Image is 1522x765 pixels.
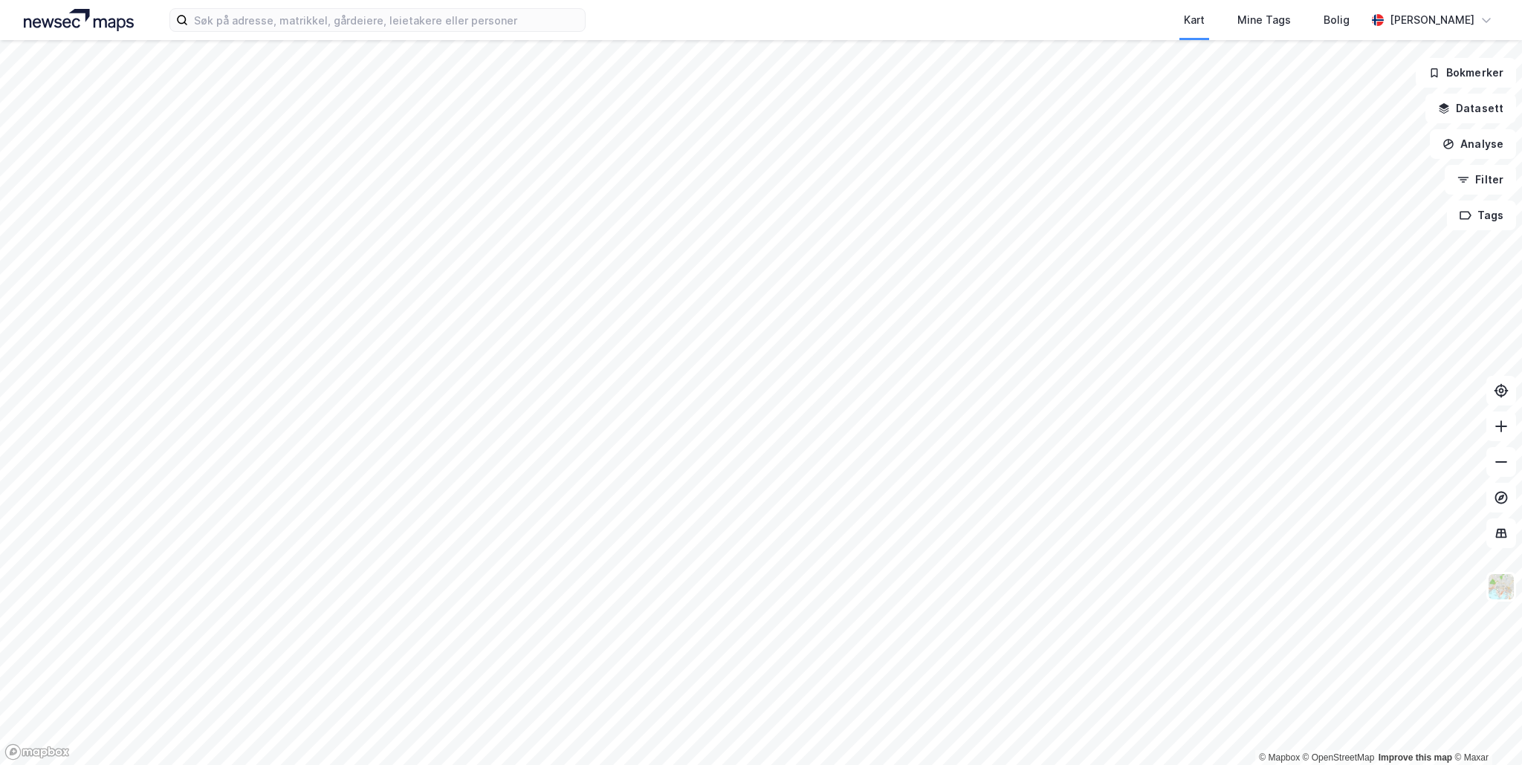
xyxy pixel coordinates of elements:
a: Mapbox homepage [4,743,70,761]
button: Tags [1447,201,1516,230]
button: Analyse [1430,129,1516,159]
div: Kart [1184,11,1205,29]
div: [PERSON_NAME] [1390,11,1474,29]
img: Z [1487,573,1515,601]
div: Kontrollprogram for chat [1448,694,1522,765]
iframe: Chat Widget [1448,694,1522,765]
a: OpenStreetMap [1303,752,1375,763]
a: Improve this map [1379,752,1452,763]
button: Bokmerker [1416,58,1516,88]
div: Mine Tags [1237,11,1291,29]
input: Søk på adresse, matrikkel, gårdeiere, leietakere eller personer [188,9,585,31]
div: Bolig [1324,11,1350,29]
a: Mapbox [1259,752,1300,763]
button: Filter [1445,165,1516,195]
button: Datasett [1425,94,1516,123]
img: logo.a4113a55bc3d86da70a041830d287a7e.svg [24,9,134,31]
